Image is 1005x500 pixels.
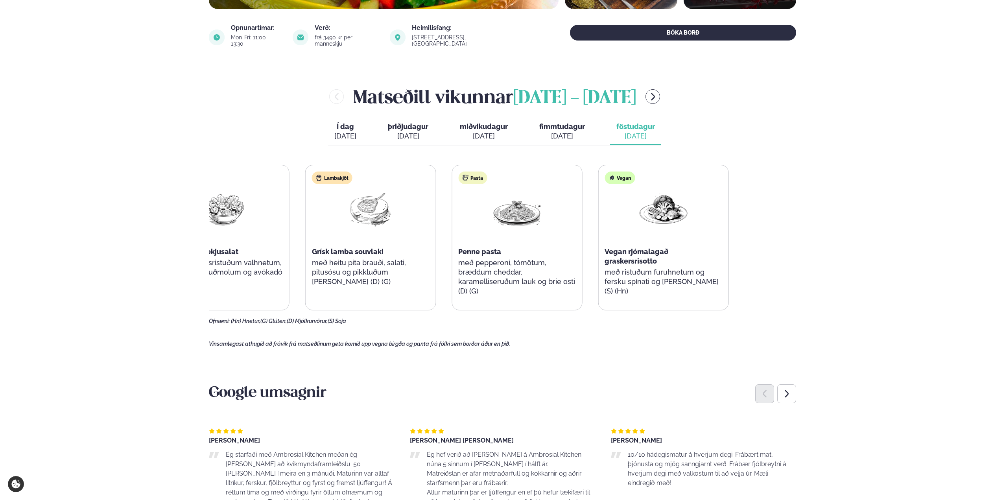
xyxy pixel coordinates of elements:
div: Previous slide [755,384,774,403]
span: (Hn) Hnetur, [231,318,260,324]
h3: Google umsagnir [209,384,796,403]
span: föstudagur [616,122,655,131]
div: [DATE] [388,131,428,141]
span: Í dag [334,122,356,131]
button: þriðjudagur [DATE] [382,119,435,145]
h2: Matseðill vikunnar [353,84,636,109]
div: [PERSON_NAME] [PERSON_NAME] [410,437,595,444]
div: [PERSON_NAME] [209,437,394,444]
div: Pasta [458,172,487,184]
span: þriðjudagur [388,122,428,131]
span: Vegan rjómalagað graskersrisotto [605,247,668,265]
span: [DATE] - [DATE] [513,90,636,107]
div: [DATE] [616,131,655,141]
div: Lambakjöt [312,172,352,184]
span: miðvikudagur [460,122,508,131]
span: Ofnæmi: [209,318,230,324]
button: Í dag [DATE] [328,119,363,145]
button: miðvikudagur [DATE] [454,119,514,145]
img: Lamb.svg [316,175,322,181]
img: image alt [390,30,406,45]
button: BÓKA BORÐ [570,25,796,41]
div: Heimilisfang: [412,25,521,31]
a: link [412,39,521,48]
button: menu-btn-right [645,89,660,104]
div: Verð: [315,25,380,31]
div: [DATE] [460,131,508,141]
span: Mango og rækjusalat [166,247,238,256]
span: 10/10 hádegismatur á hverjum degi. Frábært mat, þjónusta og mjög sanngjarnt verð. Frábær fjölbrey... [628,451,786,487]
span: (D) Mjólkurvörur, [287,318,328,324]
div: Next slide [777,384,796,403]
div: Mon-Fri: 11:00 - 13:30 [231,34,283,47]
div: [STREET_ADDRESS], [GEOGRAPHIC_DATA] [412,34,521,47]
button: föstudagur [DATE] [610,119,661,145]
button: menu-btn-left [329,89,344,104]
div: [DATE] [334,131,356,141]
div: [DATE] [539,131,585,141]
span: Penne pasta [458,247,501,256]
span: (G) Glúten, [260,318,287,324]
p: með pepperoni, tómötum, bræddum cheddar, karamelliseruðum lauk og brie osti (D) (G) [458,258,575,296]
img: Salad.png [199,190,249,227]
div: frá 3490 kr per manneskju [315,34,380,47]
img: image alt [293,30,308,45]
a: Cookie settings [8,476,24,492]
button: fimmtudagur [DATE] [533,119,591,145]
p: með hunangsristuðum valhnetum, ristuðum brauðmolum og avókadó (Hn) (G) [166,258,283,286]
img: image alt [209,30,225,45]
p: með heitu pita brauði, salati, pitusósu og pikkluðum [PERSON_NAME] (D) (G) [312,258,429,286]
div: [PERSON_NAME] [611,437,796,444]
p: Matreiðslan er afar metnaðarfull og kokkarnir og aðrir starfsmenn þar eru frábærir. [427,469,595,488]
img: Lamb-Meat.png [345,190,396,227]
span: fimmtudagur [539,122,585,131]
img: Vegan.svg [609,175,615,181]
span: (S) Soja [328,318,346,324]
img: Spagetti.png [492,190,542,227]
div: Opnunartímar: [231,25,283,31]
img: Vegan.png [638,190,688,227]
p: Ég hef verið að [PERSON_NAME] á Ambrosial Kitchen núna 5 sinnum í [PERSON_NAME] í hálft ár. [427,450,595,469]
img: pasta.svg [462,175,468,181]
div: Vegan [605,172,635,184]
span: Vinsamlegast athugið að frávik frá matseðlinum geta komið upp vegna birgða og panta frá fólki sem... [209,341,510,347]
p: með ristuðum furuhnetum og fersku spínati og [PERSON_NAME] (S) (Hn) [605,268,722,296]
span: Grísk lamba souvlaki [312,247,384,256]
